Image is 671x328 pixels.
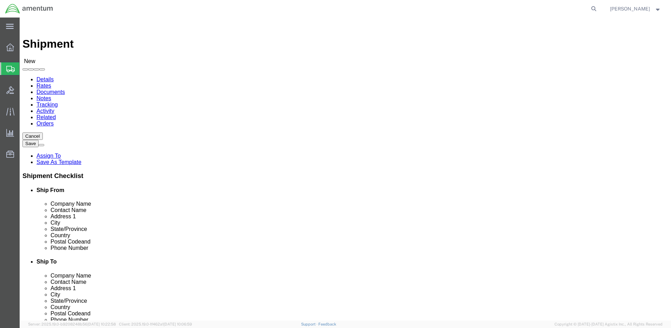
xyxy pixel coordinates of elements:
[87,322,116,326] span: [DATE] 10:22:58
[318,322,336,326] a: Feedback
[301,322,319,326] a: Support
[28,322,116,326] span: Server: 2025.19.0-b9208248b56
[20,18,671,321] iframe: FS Legacy Container
[554,321,663,327] span: Copyright © [DATE]-[DATE] Agistix Inc., All Rights Reserved
[119,322,192,326] span: Client: 2025.19.0-1f462a1
[164,322,192,326] span: [DATE] 10:06:59
[610,5,662,13] button: [PERSON_NAME]
[610,5,650,13] span: Kurt Archuleta
[5,4,53,14] img: logo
